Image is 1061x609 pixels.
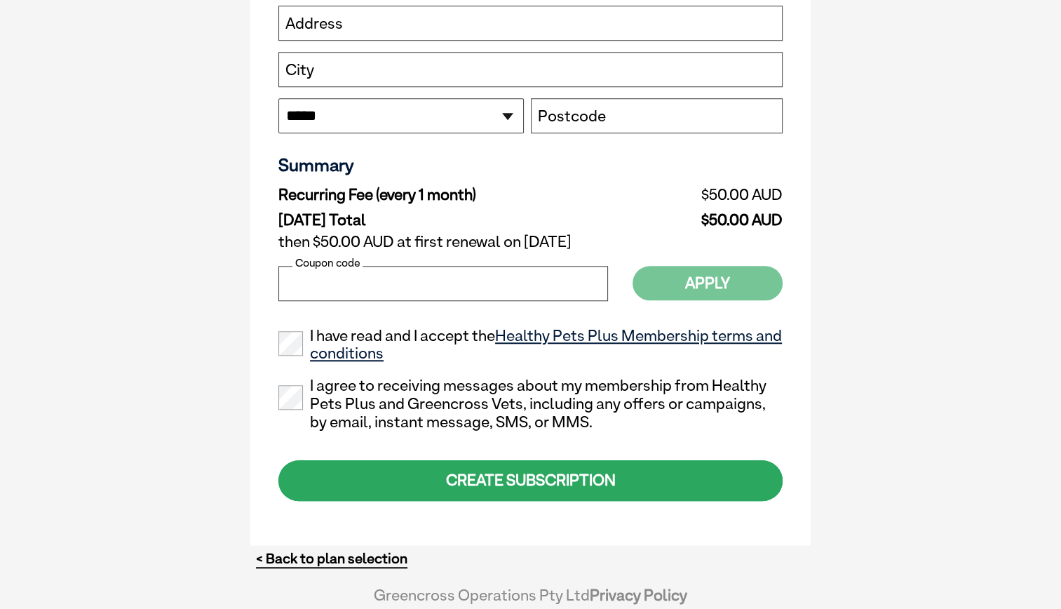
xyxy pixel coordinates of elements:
[285,15,343,33] label: Address
[278,154,783,175] h3: Summary
[278,377,783,431] label: I agree to receiving messages about my membership from Healthy Pets Plus and Greencross Vets, inc...
[278,331,303,356] input: I have read and I accept theHealthy Pets Plus Membership terms and conditions
[538,107,606,126] label: Postcode
[633,266,783,300] button: Apply
[278,229,783,255] td: then $50.00 AUD at first renewal on [DATE]
[278,460,783,500] div: CREATE SUBSCRIPTION
[256,550,407,568] a: < Back to plan selection
[633,182,783,208] td: $50.00 AUD
[285,61,314,79] label: City
[278,182,633,208] td: Recurring Fee (every 1 month)
[278,385,303,410] input: I agree to receiving messages about my membership from Healthy Pets Plus and Greencross Vets, inc...
[590,586,687,604] a: Privacy Policy
[310,326,782,363] a: Healthy Pets Plus Membership terms and conditions
[292,257,363,269] label: Coupon code
[278,208,633,229] td: [DATE] Total
[278,327,783,363] label: I have read and I accept the
[633,208,783,229] td: $50.00 AUD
